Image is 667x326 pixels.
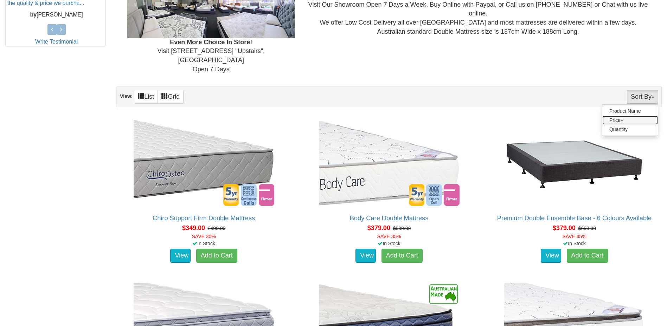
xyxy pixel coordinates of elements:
div: In Stock [115,240,293,247]
font: SAVE 35% [377,234,401,239]
a: View [355,249,376,263]
a: Add to Cart [196,249,237,263]
del: $699.00 [578,226,596,231]
a: Write Testimonial [35,39,78,45]
del: $589.00 [393,226,411,231]
img: Premium Double Ensemble Base - 6 Colours Available [502,118,647,208]
a: Chiro Support Firm Double Mattress [153,215,255,222]
a: View [170,249,191,263]
a: Quantity [602,125,658,134]
a: Product Name [602,106,658,116]
div: In Stock [300,240,478,247]
a: Body Care Double Mattress [350,215,428,222]
b: by [30,12,37,18]
b: Even More Choice In Store! [170,39,252,46]
a: Add to Cart [567,249,608,263]
a: Grid [158,90,184,104]
a: Premium Double Ensemble Base - 6 Colours Available [497,215,652,222]
font: SAVE 45% [562,234,586,239]
a: Price+ [602,116,658,125]
strong: View: [120,94,133,99]
del: $499.00 [208,226,226,231]
a: View [541,249,561,263]
span: $379.00 [367,224,390,232]
button: Sort By [627,90,658,104]
a: Add to Cart [381,249,423,263]
span: $349.00 [182,224,205,232]
span: $379.00 [553,224,576,232]
img: Body Care Double Mattress [317,118,461,208]
a: List [134,90,158,104]
img: Chiro Support Firm Double Mattress [132,118,276,208]
div: In Stock [486,240,663,247]
font: SAVE 30% [192,234,216,239]
p: [PERSON_NAME] [7,11,105,19]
